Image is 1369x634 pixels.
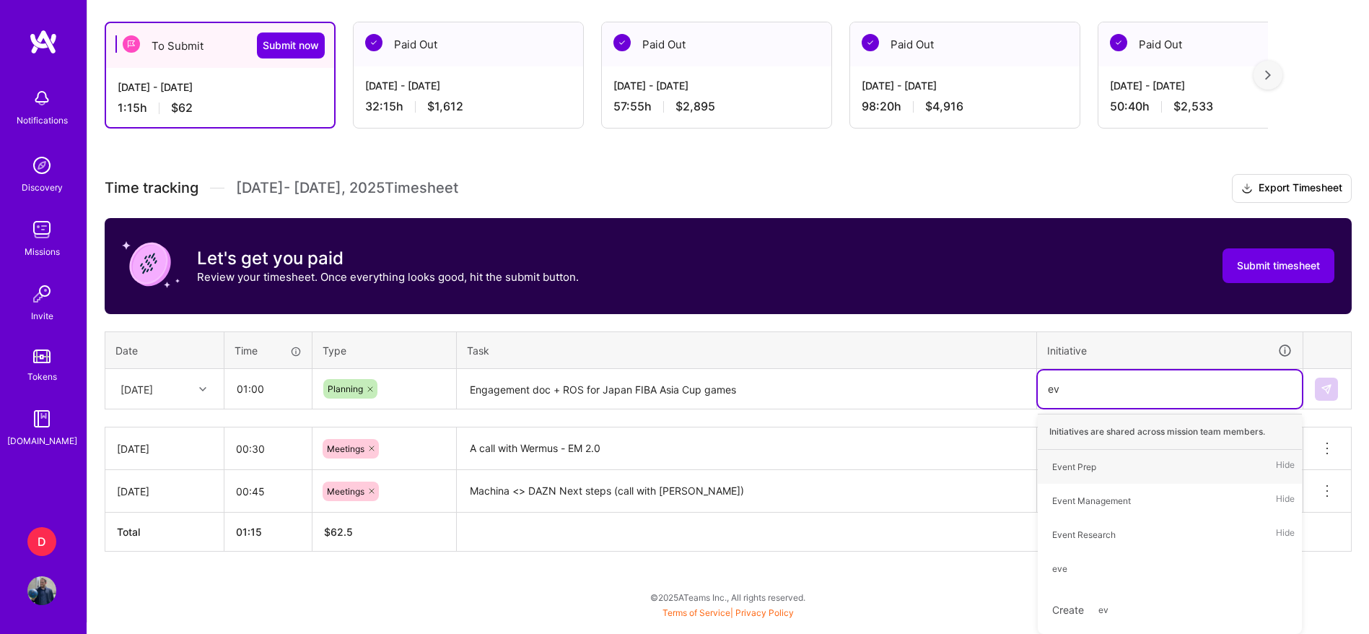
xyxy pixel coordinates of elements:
span: Meetings [327,443,364,454]
input: HH:MM [225,370,311,408]
div: [DATE] [117,484,212,499]
span: Hide [1276,457,1295,477]
img: To Submit [123,35,140,53]
input: HH:MM [224,472,312,511]
span: Submit timesheet [1237,259,1320,273]
a: User Avatar [24,576,60,605]
div: To Submit [106,23,334,68]
div: Create [1045,593,1295,627]
a: Privacy Policy [735,607,794,618]
span: Hide [1276,525,1295,544]
i: icon Download [1241,181,1253,196]
button: Export Timesheet [1232,174,1352,203]
img: discovery [27,151,56,180]
span: Time tracking [105,179,198,197]
div: 32:15 h [365,99,572,114]
img: teamwork [27,215,56,244]
div: Event Prep [1052,459,1096,474]
th: 01:15 [224,513,312,552]
div: [DATE] [117,441,212,456]
span: $2,895 [675,99,715,114]
div: Tokens [27,369,57,384]
img: Paid Out [613,34,631,51]
img: Submit [1321,383,1332,395]
a: D [24,527,60,556]
div: Paid Out [850,22,1080,66]
img: Paid Out [1110,34,1127,51]
div: [DATE] - [DATE] [862,78,1068,93]
div: 57:55 h [613,99,820,114]
h3: Let's get you paid [197,248,579,269]
span: Hide [1276,491,1295,511]
div: Invite [31,308,53,323]
i: icon Chevron [199,386,206,393]
button: Submit now [257,32,325,58]
span: $2,533 [1173,99,1213,114]
span: ev [1091,600,1116,620]
th: Date [105,331,224,369]
img: User Avatar [27,576,56,605]
span: $62 [171,100,193,116]
img: tokens [33,349,51,363]
div: © 2025 ATeams Inc., All rights reserved. [87,579,1369,615]
div: Initiative [1047,342,1293,359]
img: bell [27,84,56,113]
div: Paid Out [354,22,583,66]
img: Invite [27,279,56,308]
div: Discovery [22,180,63,195]
span: Submit now [263,38,319,53]
img: right [1265,70,1271,80]
div: Paid Out [602,22,831,66]
span: Meetings [327,486,364,497]
div: Time [235,343,302,358]
img: logo [29,29,58,55]
div: eve [1052,561,1067,576]
p: Review your timesheet. Once everything looks good, hit the submit button. [197,269,579,285]
div: [DATE] - [DATE] [365,78,572,93]
img: Paid Out [365,34,382,51]
div: Initiatives are shared across mission team members. [1038,414,1302,450]
textarea: Machina <> DAZN Next steps (call with [PERSON_NAME]) [458,472,1035,511]
a: Terms of Service [662,607,730,618]
img: coin [122,235,180,293]
input: HH:MM [224,430,312,468]
div: 50:40 h [1110,99,1316,114]
div: [DATE] - [DATE] [613,78,820,93]
div: 1:15 h [118,100,323,116]
span: $ 62.5 [324,526,353,538]
div: [DATE] - [DATE] [118,79,323,95]
th: Total [105,513,224,552]
span: | [662,607,794,618]
div: [DOMAIN_NAME] [7,433,77,448]
div: [DATE] - [DATE] [1110,78,1316,93]
span: $1,612 [427,99,463,114]
div: D [27,527,56,556]
img: Paid Out [862,34,879,51]
div: Event Research [1052,527,1116,542]
div: Event Management [1052,493,1131,508]
div: 98:20 h [862,99,1068,114]
img: guide book [27,404,56,433]
div: Paid Out [1098,22,1328,66]
span: [DATE] - [DATE] , 2025 Timesheet [236,179,458,197]
button: Submit timesheet [1223,248,1334,283]
div: [DATE] [121,381,153,396]
span: $4,916 [925,99,963,114]
textarea: A call with Wermus - EM 2.0 [458,429,1035,469]
th: Task [457,331,1037,369]
textarea: Engagement doc + ROS for Japan FIBA Asia Cup games [458,370,1035,409]
span: Planning [328,383,363,394]
div: Notifications [17,113,68,128]
th: Type [312,331,457,369]
div: Missions [25,244,60,259]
